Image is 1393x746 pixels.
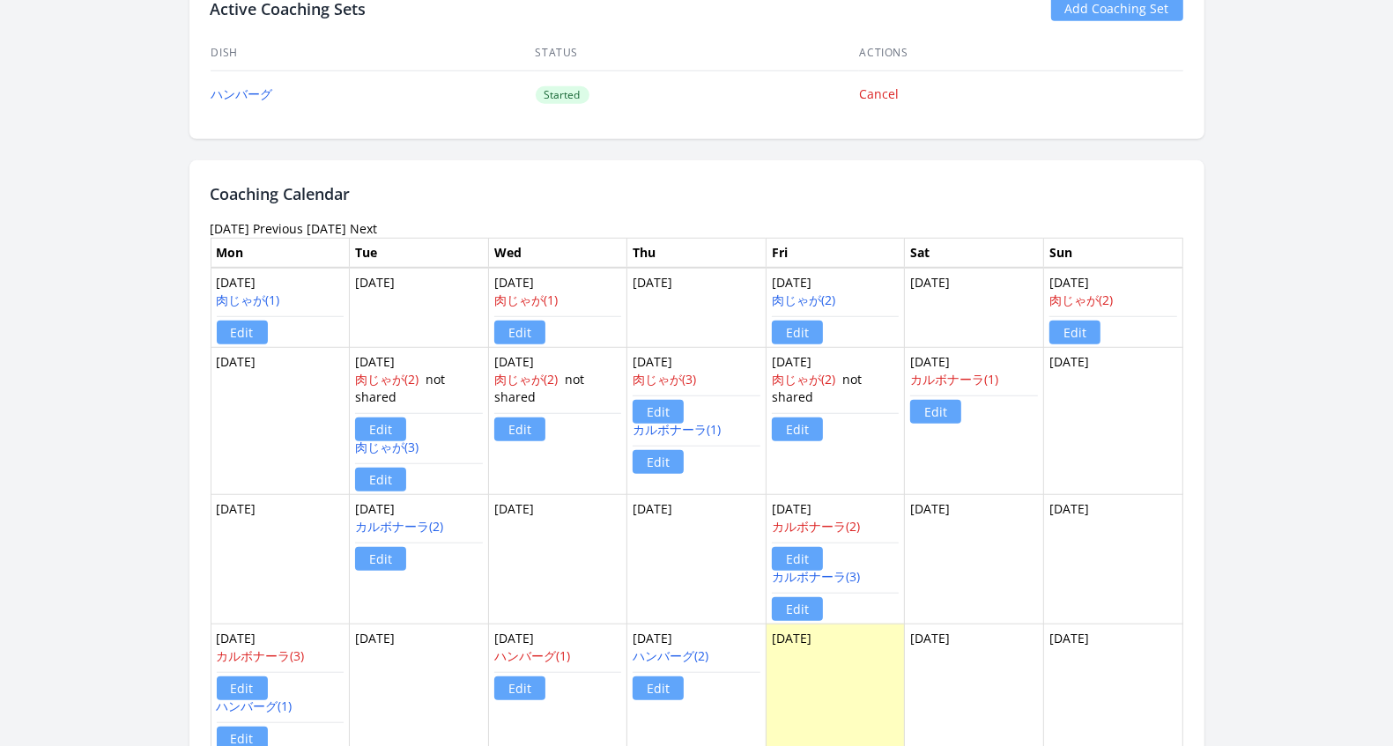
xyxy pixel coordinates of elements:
[494,371,558,388] a: 肉じゃが(2)
[211,85,273,102] a: ハンバーグ
[350,268,489,348] td: [DATE]
[217,676,268,700] a: Edit
[905,238,1044,268] th: Sat
[536,86,589,104] span: Started
[355,439,419,455] a: 肉じゃが(3)
[772,518,860,535] a: カルボナーラ(2)
[772,417,823,441] a: Edit
[633,371,696,388] a: 肉じゃが(3)
[488,494,627,624] td: [DATE]
[355,468,406,491] a: Edit
[494,676,545,700] a: Edit
[633,676,684,700] a: Edit
[494,371,584,405] span: not shared
[1043,238,1182,268] th: Sun
[633,400,684,424] a: Edit
[860,85,900,102] a: Cancel
[905,347,1044,494] td: [DATE]
[627,238,767,268] th: Thu
[351,220,378,237] a: Next
[633,647,708,664] a: ハンバーグ(2)
[633,421,721,438] a: カルボナーラ(1)
[211,220,250,237] time: [DATE]
[1049,292,1113,308] a: 肉じゃが(2)
[772,321,823,344] a: Edit
[772,371,835,388] a: 肉じゃが(2)
[494,647,570,664] a: ハンバーグ(1)
[910,371,998,388] a: カルボナーラ(1)
[494,321,545,344] a: Edit
[1043,494,1182,624] td: [DATE]
[627,347,767,494] td: [DATE]
[910,400,961,424] a: Edit
[859,35,1183,71] th: Actions
[772,597,823,621] a: Edit
[355,518,443,535] a: カルボナーラ(2)
[535,35,859,71] th: Status
[355,417,406,441] a: Edit
[1043,347,1182,494] td: [DATE]
[211,268,350,348] td: [DATE]
[211,238,350,268] th: Mon
[766,347,905,494] td: [DATE]
[355,371,445,405] span: not shared
[217,647,305,664] a: カルボナーラ(3)
[254,220,304,237] a: Previous
[217,698,293,714] a: ハンバーグ(1)
[772,568,860,585] a: カルボナーラ(3)
[307,220,347,237] a: [DATE]
[494,417,545,441] a: Edit
[1049,321,1100,344] a: Edit
[217,292,280,308] a: 肉じゃが(1)
[766,494,905,624] td: [DATE]
[905,268,1044,348] td: [DATE]
[355,547,406,571] a: Edit
[350,347,489,494] td: [DATE]
[633,450,684,474] a: Edit
[766,238,905,268] th: Fri
[350,494,489,624] td: [DATE]
[905,494,1044,624] td: [DATE]
[488,268,627,348] td: [DATE]
[1043,268,1182,348] td: [DATE]
[211,347,350,494] td: [DATE]
[772,292,835,308] a: 肉じゃが(2)
[350,238,489,268] th: Tue
[211,35,535,71] th: Dish
[217,321,268,344] a: Edit
[211,181,1183,206] h2: Coaching Calendar
[772,371,862,405] span: not shared
[355,371,419,388] a: 肉じゃが(2)
[488,238,627,268] th: Wed
[488,347,627,494] td: [DATE]
[766,268,905,348] td: [DATE]
[494,292,558,308] a: 肉じゃが(1)
[772,547,823,571] a: Edit
[627,268,767,348] td: [DATE]
[211,494,350,624] td: [DATE]
[627,494,767,624] td: [DATE]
